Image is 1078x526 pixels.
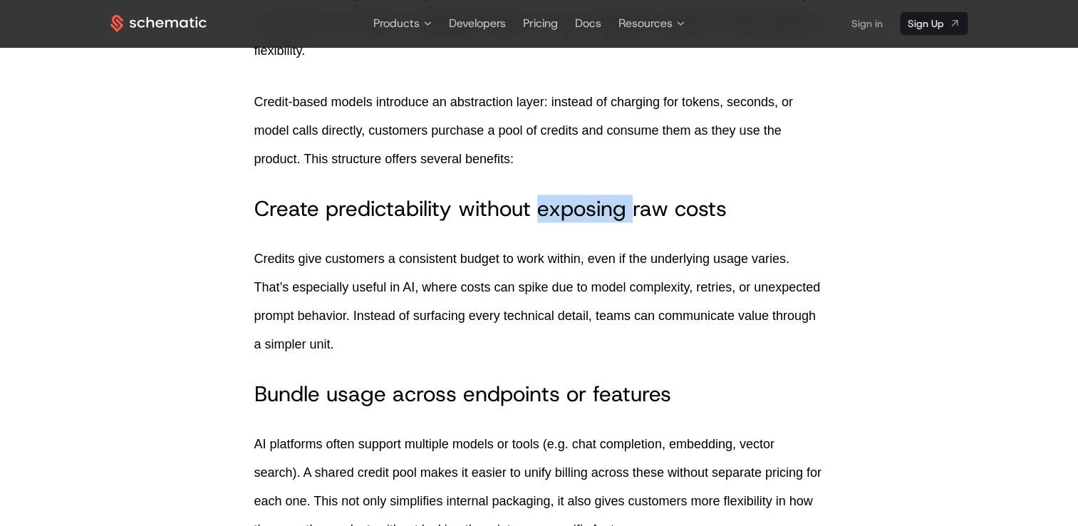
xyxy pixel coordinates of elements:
a: Docs [575,16,601,31]
a: Sign in [851,12,883,35]
a: Developers [449,16,506,31]
a: Pricing [523,16,558,31]
span: Sign Up [908,16,943,31]
p: Credit-based models introduce an abstraction layer: instead of charging for tokens, seconds, or m... [254,88,824,173]
p: Credits give customers a consistent budget to work within, even if the underlying usage varies. T... [254,244,824,359]
a: [object Object] [900,11,968,36]
h3: Create predictability without exposing raw costs [254,196,824,222]
span: Products [373,15,420,32]
span: Resources [618,15,673,32]
h3: Bundle usage across endpoints or features [254,381,824,407]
